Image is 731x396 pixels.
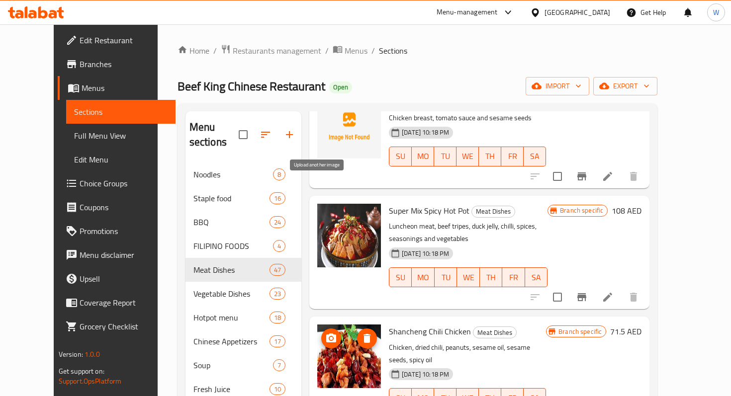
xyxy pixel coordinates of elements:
span: Select to update [547,287,568,308]
span: 8 [274,170,285,179]
a: Full Menu View [66,124,176,148]
div: items [270,216,285,228]
div: items [270,312,285,323]
span: Vegetable Dishes [193,288,270,300]
span: 16 [270,194,285,203]
span: Super Mix Spicy Hot Pot [389,203,469,218]
span: TU [438,149,453,163]
span: Menu disclaimer [80,249,168,261]
span: SU [393,149,408,163]
h6: 108 AED [612,204,641,218]
button: TH [479,147,501,166]
span: Meat Dishes [193,264,270,276]
span: Promotions [80,225,168,237]
a: Edit Restaurant [58,28,176,52]
span: Branches [80,58,168,70]
div: items [270,192,285,204]
a: Restaurants management [221,44,321,57]
span: SA [529,270,544,285]
a: Edit Menu [66,148,176,171]
div: Vegetable Dishes23 [185,282,301,306]
button: TU [434,147,457,166]
span: 17 [270,337,285,346]
span: FR [505,149,520,163]
div: items [273,168,285,180]
a: Coverage Report [58,291,176,315]
h6: 71.5 AED [610,324,641,338]
button: SU [389,147,412,166]
span: WE [461,270,475,285]
p: Luncheon meat, beef tripes, duck jelly, chilli, spices, seasonings and vegetables [389,220,548,245]
span: Meat Dishes [473,327,516,338]
div: items [270,383,285,395]
button: import [526,77,589,95]
span: Hotpot menu [193,312,270,323]
span: [DATE] 10:18 PM [398,128,453,137]
button: FR [502,267,525,287]
span: Branch specific [556,206,607,215]
span: 47 [270,265,285,275]
img: Sweet And Sour Chicken [317,95,381,158]
button: MO [412,147,434,166]
a: Choice Groups [58,171,176,195]
a: Promotions [58,219,176,243]
a: Sections [66,100,176,124]
div: FILIPINO FOODS [193,240,273,252]
p: Chicken, dried chili, peanuts, sesame oil, sesame seeds, spicy oil [389,341,546,366]
span: WE [460,149,475,163]
span: Branch specific [554,327,606,336]
button: WE [457,267,479,287]
span: W [713,7,719,18]
div: items [273,240,285,252]
span: [DATE] 10:18 PM [398,370,453,379]
button: SU [389,267,412,287]
p: Chicken breast, tomato sauce and sesame seeds [389,112,546,124]
button: TH [480,267,502,287]
span: Open [329,83,352,91]
span: Sort sections [254,123,277,147]
span: Upsell [80,273,168,285]
span: export [601,80,649,92]
span: Staple food [193,192,270,204]
a: Coupons [58,195,176,219]
a: Edit menu item [602,170,614,182]
img: Super Mix Spicy Hot Pot [317,204,381,267]
span: BBQ [193,216,270,228]
span: Sections [379,45,407,57]
span: Beef King Chinese Restaurant [178,75,325,97]
span: TH [484,270,498,285]
div: Meat Dishes [471,206,515,218]
span: Menus [345,45,367,57]
button: Branch-specific-item [570,164,594,188]
div: Soup [193,359,273,371]
span: import [534,80,581,92]
div: Chinese Appetizers [193,335,270,347]
span: SU [393,270,408,285]
div: Meat Dishes47 [185,258,301,282]
div: items [270,288,285,300]
a: Upsell [58,267,176,291]
button: upload picture [321,328,341,348]
span: 4 [274,241,285,251]
div: Soup7 [185,353,301,377]
button: TU [435,267,457,287]
span: Noodles [193,168,273,180]
li: / [325,45,329,57]
a: Home [178,45,209,57]
button: delete [622,164,645,188]
span: Edit Menu [74,154,168,165]
a: Support.OpsPlatform [59,375,122,388]
span: [DATE] 10:18 PM [398,249,453,258]
span: Choice Groups [80,177,168,189]
span: Select to update [547,166,568,187]
span: Grocery Checklist [80,320,168,332]
button: Branch-specific-item [570,285,594,309]
span: 18 [270,313,285,322]
button: export [593,77,657,95]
